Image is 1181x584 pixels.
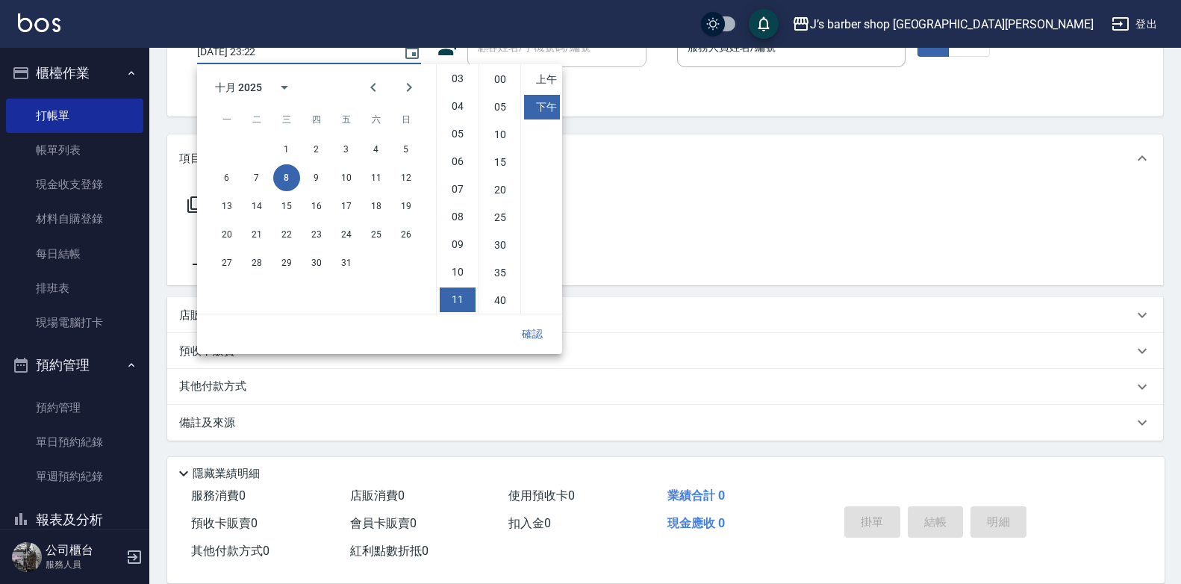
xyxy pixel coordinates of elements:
li: 5 minutes [482,95,518,119]
div: 店販銷售 [167,297,1163,333]
button: 11 [363,164,390,191]
span: 會員卡販賣 0 [350,516,417,530]
li: 6 hours [440,149,476,174]
button: 9 [303,164,330,191]
input: YYYY/MM/DD hh:mm [197,40,388,64]
button: 報表及分析 [6,500,143,539]
li: 3 hours [440,66,476,91]
a: 單週預約紀錄 [6,459,143,494]
button: Next month [391,69,427,105]
button: 23 [303,221,330,248]
span: 星期四 [303,105,330,134]
button: 確認 [508,320,556,348]
button: 櫃檯作業 [6,54,143,93]
span: 星期五 [333,105,360,134]
button: 3 [333,136,360,163]
button: 1 [273,136,300,163]
li: 8 hours [440,205,476,229]
span: 扣入金 0 [508,516,551,530]
p: 項目消費 [179,151,224,167]
button: 21 [243,221,270,248]
div: 十月 2025 [215,80,262,96]
p: 隱藏業績明細 [193,466,260,482]
button: 15 [273,193,300,220]
img: Person [12,542,42,572]
span: 業績合計 0 [667,488,725,503]
button: Previous month [355,69,391,105]
button: 6 [214,164,240,191]
button: 26 [393,221,420,248]
li: 25 minutes [482,205,518,230]
span: 紅利點數折抵 0 [350,544,429,558]
span: 星期一 [214,105,240,134]
li: 11 hours [440,288,476,312]
button: 17 [333,193,360,220]
button: 12 [393,164,420,191]
a: 材料自購登錄 [6,202,143,236]
button: 29 [273,249,300,276]
div: 項目消費 [167,134,1163,182]
button: 登出 [1106,10,1163,38]
button: 4 [363,136,390,163]
li: 15 minutes [482,150,518,175]
span: 星期六 [363,105,390,134]
button: 預約管理 [6,346,143,385]
a: 現金收支登錄 [6,167,143,202]
img: Logo [18,13,60,32]
span: 預收卡販賣 0 [191,516,258,530]
li: 9 hours [440,232,476,257]
button: 18 [363,193,390,220]
button: 7 [243,164,270,191]
button: 13 [214,193,240,220]
a: 排班表 [6,271,143,305]
button: 8 [273,164,300,191]
div: 預收卡販賣 [167,333,1163,369]
ul: Select hours [437,64,479,314]
ul: Select minutes [479,64,520,314]
p: 預收卡販賣 [179,344,235,359]
button: 10 [333,164,360,191]
button: 24 [333,221,360,248]
div: J’s barber shop [GEOGRAPHIC_DATA][PERSON_NAME] [810,15,1094,34]
span: 星期二 [243,105,270,134]
a: 現場電腦打卡 [6,305,143,340]
a: 打帳單 [6,99,143,133]
button: 25 [363,221,390,248]
li: 20 minutes [482,178,518,202]
li: 10 minutes [482,122,518,147]
li: 30 minutes [482,233,518,258]
button: 27 [214,249,240,276]
p: 店販銷售 [179,308,224,323]
div: 其他付款方式 [167,369,1163,405]
p: 其他付款方式 [179,379,254,395]
button: 19 [393,193,420,220]
a: 預約管理 [6,391,143,425]
li: 40 minutes [482,288,518,313]
ul: Select meridiem [520,64,562,314]
button: J’s barber shop [GEOGRAPHIC_DATA][PERSON_NAME] [786,9,1100,40]
button: 14 [243,193,270,220]
span: 現金應收 0 [667,516,725,530]
li: 7 hours [440,177,476,202]
span: 店販消費 0 [350,488,405,503]
button: 31 [333,249,360,276]
p: 服務人員 [46,558,122,571]
li: 35 minutes [482,261,518,285]
li: 上午 [524,67,560,92]
span: 星期日 [393,105,420,134]
li: 下午 [524,95,560,119]
span: 其他付款方式 0 [191,544,269,558]
li: 0 minutes [482,67,518,92]
button: Choose date, selected date is 2025-10-08 [394,34,430,70]
button: 30 [303,249,330,276]
button: 5 [393,136,420,163]
span: 星期三 [273,105,300,134]
a: 單日預約紀錄 [6,425,143,459]
button: save [749,9,779,39]
a: 帳單列表 [6,133,143,167]
span: 服務消費 0 [191,488,246,503]
button: 28 [243,249,270,276]
h5: 公司櫃台 [46,543,122,558]
a: 每日結帳 [6,237,143,271]
button: 22 [273,221,300,248]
